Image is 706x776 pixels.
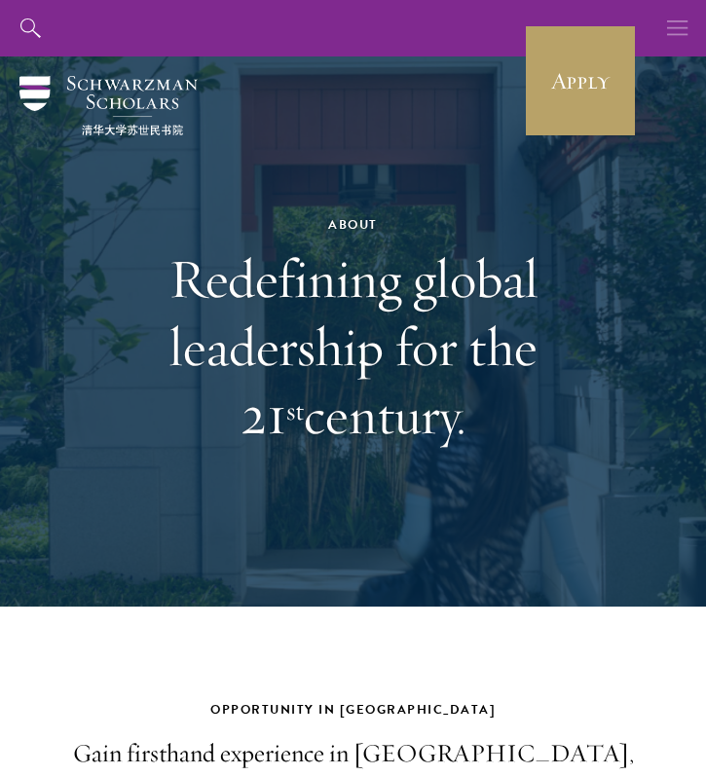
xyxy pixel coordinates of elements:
[58,699,648,721] h2: Opportunity in [GEOGRAPHIC_DATA]
[58,214,648,236] div: About
[526,26,635,135] a: Apply
[286,393,304,427] sup: st
[58,244,648,449] h1: Redefining global leadership for the 21 century.
[19,76,198,135] img: Schwarzman Scholars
